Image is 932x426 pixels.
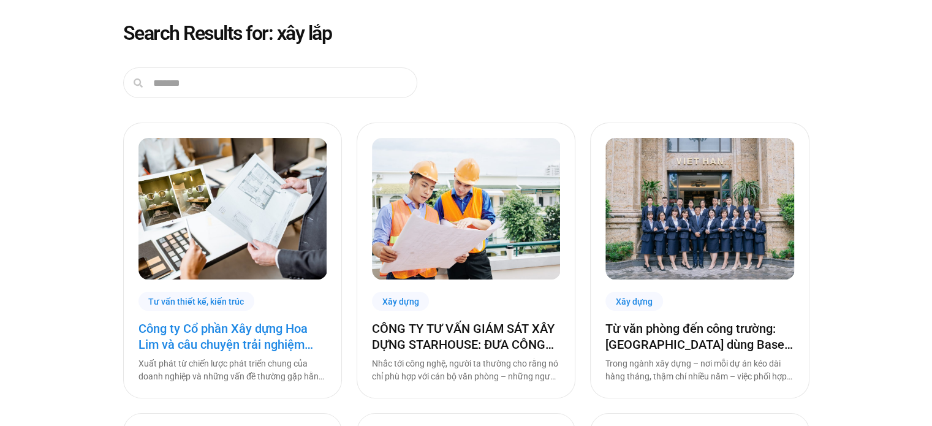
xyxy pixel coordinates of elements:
[605,321,794,352] a: Từ văn phòng đến công trường: [GEOGRAPHIC_DATA] dùng Base số hóa hệ thống quản trị
[372,357,560,383] p: Nhắc tới công nghệ, người ta thường cho rằng nó chỉ phù hợp với cán bộ văn phòng – những người th...
[605,357,794,383] p: Trong ngành xây dựng – nơi mỗi dự án kéo dài hàng tháng, thậm chí nhiều năm – việc phối hợp giữa ...
[138,292,255,311] div: Tư vấn thiết kế, kiến trúc
[605,292,663,311] div: Xây dựng
[372,292,430,311] div: Xây dựng
[123,23,809,43] h1: Search Results for: xây lắp
[138,321,327,352] a: Công ty Cổ phần Xây dựng Hoa Lim và câu chuyện trải nghiệm công nghệ cùng Base Wework
[372,321,560,352] a: CÔNG TY TƯ VẤN GIÁM SÁT XÂY DỰNG STARHOUSE: ĐƯA CÔNG NGHỆ ĐẾN VỚI NHÂN SỰ TẠI CÔNG TRƯỜNG
[138,357,327,383] p: Xuất phát từ chiến lược phát triển chung của doanh nghiệp và những vấn đề thường gặp hằng ngày, c...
